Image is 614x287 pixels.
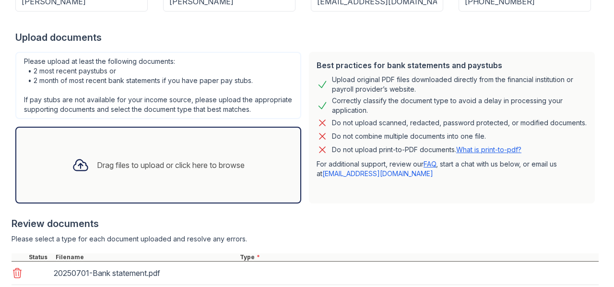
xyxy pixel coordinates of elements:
[332,131,486,142] div: Do not combine multiple documents into one file.
[12,234,599,244] div: Please select a type for each document uploaded and resolve any errors.
[332,96,587,115] div: Correctly classify the document type to avoid a delay in processing your application.
[54,253,238,261] div: Filename
[27,253,54,261] div: Status
[322,169,433,178] a: [EMAIL_ADDRESS][DOMAIN_NAME]
[332,117,587,129] div: Do not upload scanned, redacted, password protected, or modified documents.
[12,217,599,230] div: Review documents
[424,160,436,168] a: FAQ
[332,145,521,155] p: Do not upload print-to-PDF documents.
[456,145,521,154] a: What is print-to-pdf?
[238,253,599,261] div: Type
[15,52,301,119] div: Please upload at least the following documents: • 2 most recent paystubs or • 2 month of most rec...
[54,265,234,281] div: 20250701-Bank statement.pdf
[317,159,587,179] p: For additional support, review our , start a chat with us below, or email us at
[317,60,587,71] div: Best practices for bank statements and paystubs
[15,31,599,44] div: Upload documents
[97,159,245,171] div: Drag files to upload or click here to browse
[332,75,587,94] div: Upload original PDF files downloaded directly from the financial institution or payroll provider’...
